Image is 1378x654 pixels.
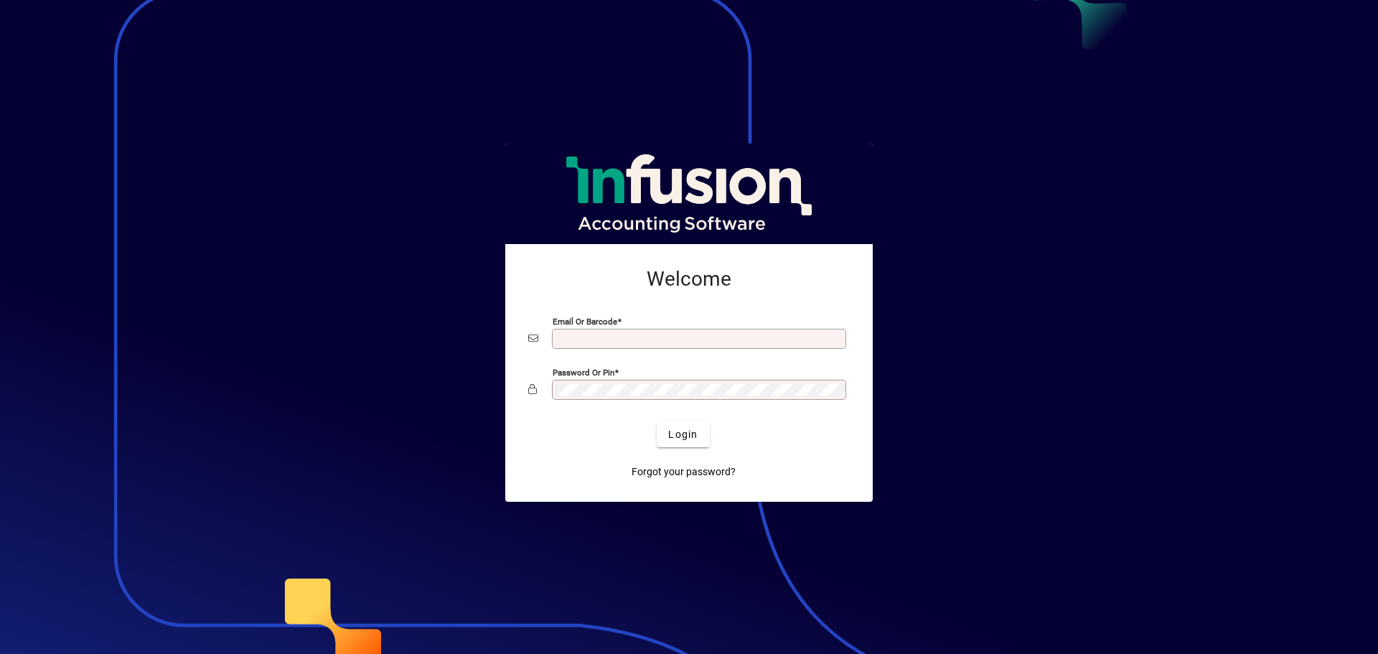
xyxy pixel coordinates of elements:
[528,267,850,291] h2: Welcome
[657,421,709,447] button: Login
[632,464,736,480] span: Forgot your password?
[553,317,617,327] mat-label: Email or Barcode
[668,427,698,442] span: Login
[626,459,741,485] a: Forgot your password?
[553,368,614,378] mat-label: Password or Pin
